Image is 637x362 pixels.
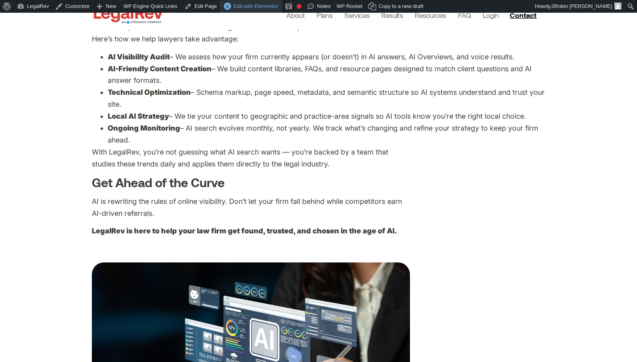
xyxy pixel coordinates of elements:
span: – We assess how your firm currently appears (or doesn’t) in AI answers, AI Overviews, and voice r... [170,53,515,61]
span: Contact [510,12,536,19]
span: – We tie your content to geographic and practice-area signals so AI tools know you’re the right l... [169,112,526,120]
span: 0Robin [PERSON_NAME] [552,3,612,9]
span: – Schema markup, page speed, metadata, and semantic structure so AI systems understand and trust ... [108,88,545,108]
b: Get Ahead of the Curve [92,175,225,190]
a: Services [344,10,369,21]
b: AI-Friendly Content Creation [108,65,212,73]
a: Login [483,10,499,21]
span: Edit with Elementor [233,3,278,9]
span: AI is rewriting the rules of online visibility. Don’t let your firm fall behind while competitors... [92,197,402,217]
a: Plans [317,10,332,21]
b: AI Visibility Audit [108,53,170,61]
div: Focus keyphrase not set [297,4,301,9]
a: Results [381,10,403,21]
a: Contact [507,9,542,22]
span: With LegalRev, you’re not guessing what AI search wants — you’re backed by a team that studies th... [92,148,388,168]
nav: Menu [286,10,499,21]
span: – We build content libraries, FAQs, and resource pages designed to match client questions and AI ... [108,65,532,85]
b: Technical Optimization [108,88,191,96]
b: LegalRev is here to help your law firm get found, trusted, and chosen in the age of AI. [92,227,397,235]
span: – AI search evolves monthly, not yearly. We track what’s changing and refine your strategy to kee... [108,124,538,144]
b: Ongoing Monitoring [108,124,180,132]
b: Local AI Strategy [108,112,169,120]
a: Resources [415,10,446,21]
a: About [286,10,305,21]
a: FAQ [458,10,471,21]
